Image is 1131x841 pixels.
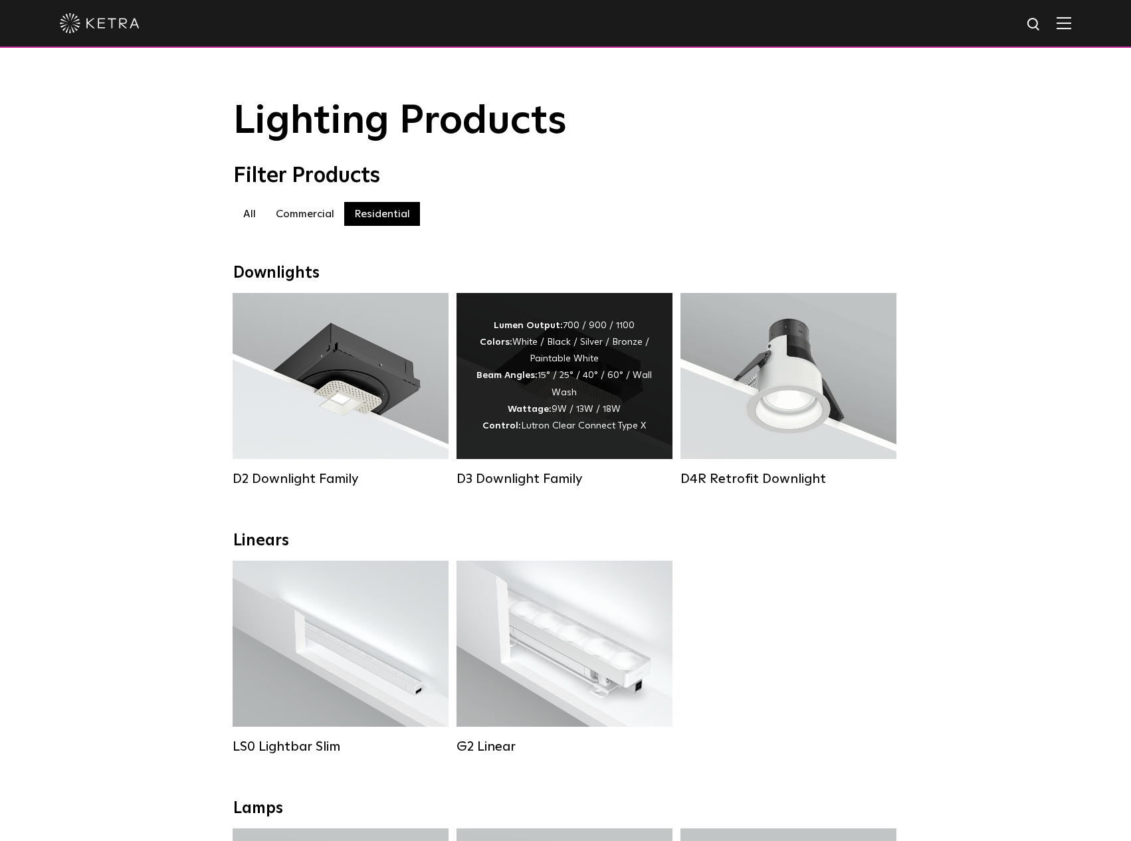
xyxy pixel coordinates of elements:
a: LS0 Lightbar Slim Lumen Output:200 / 350Colors:White / BlackControl:X96 Controller [233,561,449,755]
img: ketra-logo-2019-white [60,13,140,33]
span: Lighting Products [233,102,567,141]
div: Filter Products [233,163,898,189]
div: D3 Downlight Family [457,471,672,487]
span: Lutron Clear Connect Type X [521,421,646,430]
div: Lamps [233,799,898,818]
strong: Wattage: [508,405,552,414]
div: 700 / 900 / 1100 White / Black / Silver / Bronze / Paintable White 15° / 25° / 40° / 60° / Wall W... [476,318,653,434]
a: D4R Retrofit Downlight Lumen Output:800Colors:White / BlackBeam Angles:15° / 25° / 40° / 60°Watta... [680,293,896,487]
strong: Beam Angles: [476,371,538,380]
a: G2 Linear Lumen Output:400 / 700 / 1000Colors:WhiteBeam Angles:Flood / [GEOGRAPHIC_DATA] / Narrow... [457,561,672,755]
a: D3 Downlight Family Lumen Output:700 / 900 / 1100Colors:White / Black / Silver / Bronze / Paintab... [457,293,672,487]
div: D2 Downlight Family [233,471,449,487]
label: Commercial [266,202,344,226]
img: search icon [1026,17,1043,33]
label: All [233,202,266,226]
img: Hamburger%20Nav.svg [1057,17,1071,29]
strong: Lumen Output: [494,321,563,330]
strong: Colors: [480,337,512,347]
strong: Control: [482,421,521,430]
a: D2 Downlight Family Lumen Output:1200Colors:White / Black / Gloss Black / Silver / Bronze / Silve... [233,293,449,487]
div: Downlights [233,264,898,283]
div: D4R Retrofit Downlight [680,471,896,487]
div: G2 Linear [457,739,672,755]
div: LS0 Lightbar Slim [233,739,449,755]
div: Linears [233,531,898,551]
label: Residential [344,202,420,226]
